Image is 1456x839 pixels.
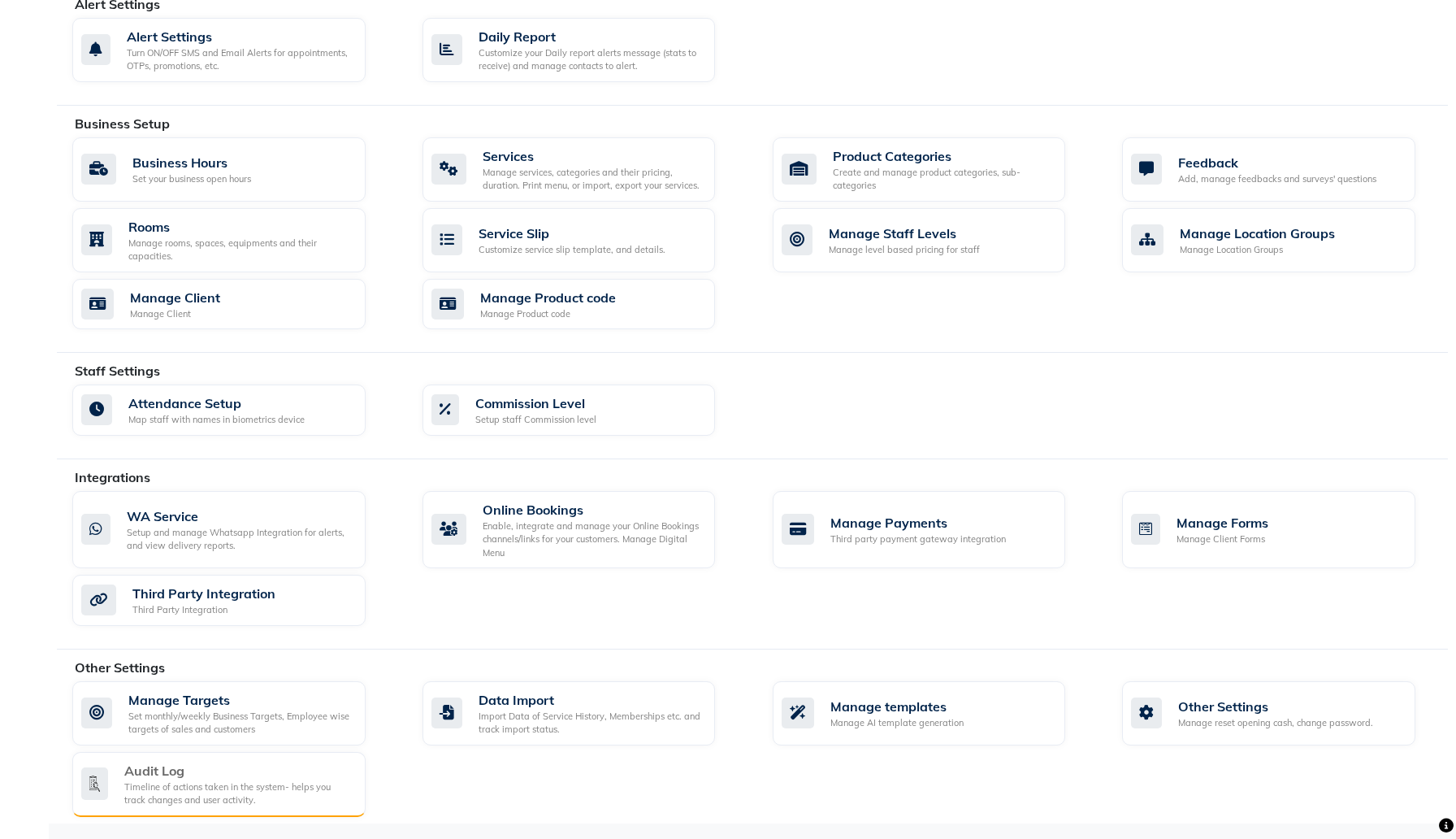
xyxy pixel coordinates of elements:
div: Manage Client [130,288,220,307]
div: Manage level based pricing for staff [829,243,980,257]
a: Business HoursSet your business open hours [72,137,398,202]
div: Service Slip [479,224,665,243]
div: Services [483,146,703,166]
a: Manage ClientManage Client [72,279,398,330]
a: Manage PaymentsThird party payment gateway integration [773,491,1098,569]
a: Manage Staff LevelsManage level based pricing for staff [773,208,1098,272]
div: Set your business open hours [132,172,251,186]
div: Create and manage product categories, sub-categories [833,166,1053,193]
div: Import Data of Service History, Memberships etc. and track import status. [479,710,703,737]
a: RoomsManage rooms, spaces, equipments and their capacities. [72,208,398,272]
div: Alert Settings [127,27,353,46]
a: Commission LevelSetup staff Commission level [422,385,748,436]
a: Audit LogTimeline of actions taken in the system- helps you track changes and user activity. [72,752,398,817]
a: Manage Product codeManage Product code [422,279,748,330]
a: Attendance SetupMap staff with names in biometrics device [72,385,398,436]
a: Manage templatesManage AI template generation [773,681,1098,746]
a: Manage TargetsSet monthly/weekly Business Targets, Employee wise targets of sales and customers [72,681,398,746]
div: Manage rooms, spaces, equipments and their capacities. [128,237,353,263]
a: Product CategoriesCreate and manage product categories, sub-categories [773,137,1098,202]
div: Manage Location Groups [1180,243,1335,257]
div: Third Party Integration [132,603,275,617]
div: Attendance Setup [128,393,305,413]
div: Manage Client [130,307,220,321]
div: Other Settings [1178,697,1373,716]
a: FeedbackAdd, manage feedbacks and surveys' questions [1122,137,1448,202]
div: Feedback [1178,153,1376,172]
div: Turn ON/OFF SMS and Email Alerts for appointments, OTPs, promotions, etc. [127,46,353,73]
div: Manage AI template generation [830,716,964,730]
a: Online BookingsEnable, integrate and manage your Online Bookings channels/links for your customer... [422,491,748,569]
div: Enable, integrate and manage your Online Bookings channels/links for your customers. Manage Digit... [483,519,703,560]
div: Customize your Daily report alerts message (stats to receive) and manage contacts to alert. [479,46,703,73]
div: Manage Targets [128,690,353,710]
div: Timeline of actions taken in the system- helps you track changes and user activity. [124,780,352,807]
div: Manage templates [830,697,964,716]
div: Manage reset opening cash, change password. [1178,716,1373,730]
a: WA ServiceSetup and manage Whatsapp Integration for alerts, and view delivery reports. [72,491,398,569]
div: Commission Level [475,393,596,413]
div: WA Service [127,506,353,526]
a: Service SlipCustomize service slip template, and details. [422,208,748,272]
img: check-list.png [81,767,108,800]
div: Daily Report [479,27,703,46]
div: Set monthly/weekly Business Targets, Employee wise targets of sales and customers [128,710,353,737]
div: Add, manage feedbacks and surveys' questions [1178,172,1376,186]
div: Manage Staff Levels [829,224,980,243]
div: Third Party Integration [132,584,275,603]
div: Third party payment gateway integration [830,533,1006,546]
div: Manage Payments [830,513,1006,533]
div: Product Categories [833,146,1053,166]
a: ServicesManage services, categories and their pricing, duration. Print menu, or import, export yo... [422,137,748,202]
div: Map staff with names in biometrics device [128,413,305,427]
a: Daily ReportCustomize your Daily report alerts message (stats to receive) and manage contacts to ... [422,18,748,82]
div: Audit Log [124,761,352,780]
a: Manage FormsManage Client Forms [1122,491,1448,569]
a: Alert SettingsTurn ON/OFF SMS and Email Alerts for appointments, OTPs, promotions, etc. [72,18,398,82]
div: Manage Client Forms [1176,533,1268,546]
div: Manage Forms [1176,513,1268,533]
div: Manage Product code [480,307,616,321]
div: Online Bookings [483,500,703,519]
div: Manage services, categories and their pricing, duration. Print menu, or import, export your servi... [483,166,703,193]
div: Setup and manage Whatsapp Integration for alerts, and view delivery reports. [127,526,353,553]
a: Third Party IntegrationThird Party Integration [72,575,398,626]
div: Customize service slip template, and details. [479,243,665,257]
div: Rooms [128,217,353,237]
a: Manage Location GroupsManage Location Groups [1122,208,1448,272]
div: Manage Product code [480,288,616,307]
div: Data Import [479,690,703,710]
a: Data ImportImport Data of Service History, Memberships etc. and track import status. [422,681,748,746]
div: Business Hours [132,153,251,172]
div: Setup staff Commission level [475,413,596,427]
div: Manage Location Groups [1180,224,1335,243]
a: Other SettingsManage reset opening cash, change password. [1122,681,1448,746]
